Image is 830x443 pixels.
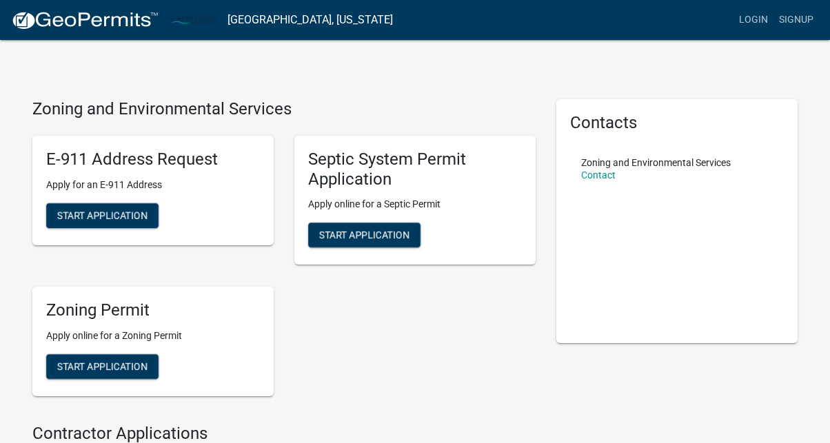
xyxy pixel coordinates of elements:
img: Carlton County, Minnesota [170,10,216,29]
p: Apply online for a Zoning Permit [46,329,260,343]
h5: Zoning Permit [46,300,260,320]
p: Apply for an E-911 Address [46,178,260,192]
p: Zoning and Environmental Services [581,158,731,167]
span: Start Application [57,361,148,372]
button: Start Application [46,354,159,379]
span: Start Application [319,229,409,240]
a: Signup [773,7,819,33]
p: Apply online for a Septic Permit [308,197,522,212]
a: Login [733,7,773,33]
button: Start Application [46,203,159,228]
button: Start Application [308,223,421,247]
h4: Zoning and Environmental Services [32,99,536,119]
h5: Septic System Permit Application [308,150,522,189]
h5: Contacts [570,113,784,133]
a: Contact [581,169,616,181]
h5: E-911 Address Request [46,150,260,169]
a: [GEOGRAPHIC_DATA], [US_STATE] [227,8,393,32]
span: Start Application [57,209,148,220]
